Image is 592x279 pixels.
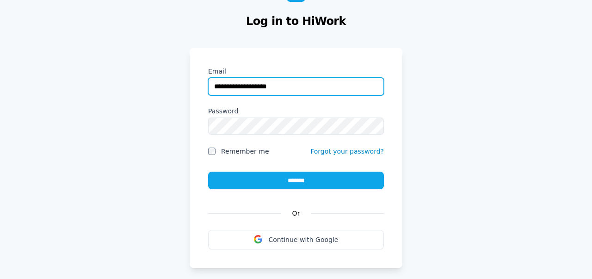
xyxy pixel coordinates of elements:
[192,13,400,30] h2: Log in to HiWork
[281,208,311,219] span: Or
[310,148,384,155] a: Forgot your password?
[208,67,384,76] label: Email
[208,230,384,249] button: Continue with Google
[221,147,269,156] label: Remember me
[269,236,339,243] span: Continue with Google
[208,106,384,116] label: Password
